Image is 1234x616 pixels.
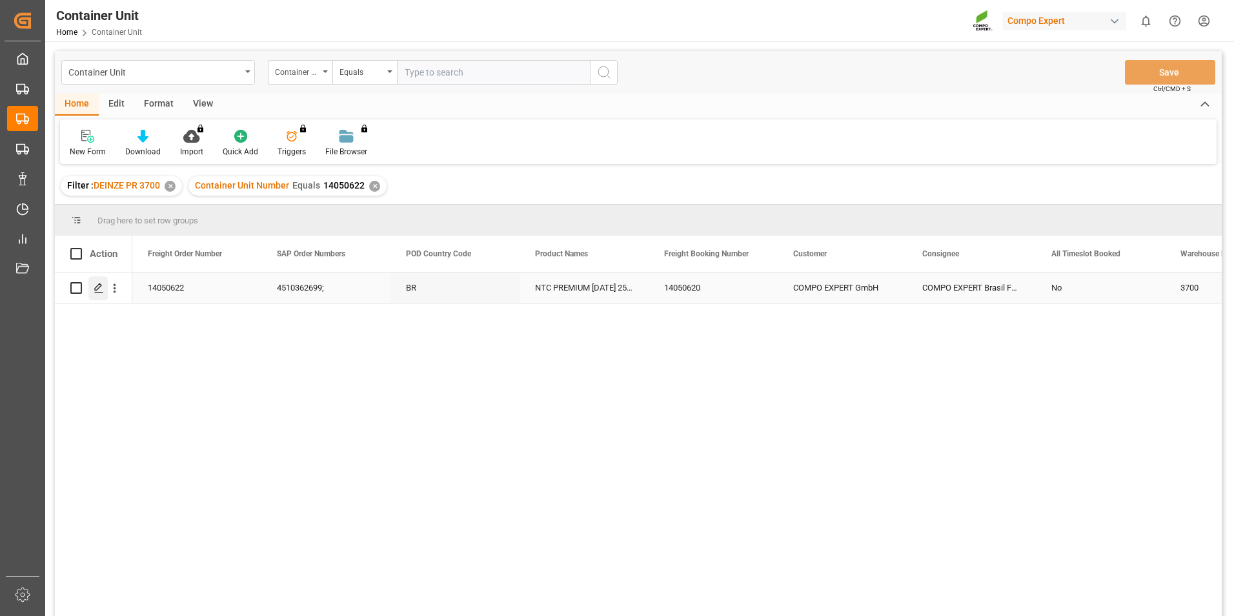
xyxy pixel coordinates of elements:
[778,272,907,303] div: COMPO EXPERT GmbH
[261,272,390,303] div: 4510362699;
[973,10,993,32] img: Screenshot%202023-09-29%20at%2010.02.21.png_1712312052.png
[134,94,183,116] div: Format
[97,216,198,225] span: Drag here to set row groups
[907,272,1036,303] div: COMPO EXPERT Brasil Fert. Ltda
[183,94,223,116] div: View
[55,272,132,303] div: Press SPACE to select this row.
[922,249,959,258] span: Consignee
[406,249,471,258] span: POD Country Code
[1051,249,1120,258] span: All Timeslot Booked
[132,272,261,303] div: 14050622
[68,63,241,79] div: Container Unit
[1002,8,1131,33] button: Compo Expert
[99,94,134,116] div: Edit
[323,180,365,190] span: 14050622
[90,248,117,260] div: Action
[520,272,649,303] div: NTC PREMIUM [DATE] 25kg (x42) INT MTO;
[591,60,618,85] button: search button
[56,28,77,37] a: Home
[223,146,258,158] div: Quick Add
[397,60,591,85] input: Type to search
[339,63,383,78] div: Equals
[165,181,176,192] div: ✕
[535,249,588,258] span: Product Names
[277,249,345,258] span: SAP Order Numbers
[292,180,320,190] span: Equals
[1002,12,1126,30] div: Compo Expert
[649,272,778,303] div: 14050620
[369,181,380,192] div: ✕
[1131,6,1160,36] button: show 0 new notifications
[61,60,255,85] button: open menu
[1160,6,1189,36] button: Help Center
[332,60,397,85] button: open menu
[94,180,160,190] span: DEINZE PR 3700
[268,60,332,85] button: open menu
[664,249,749,258] span: Freight Booking Number
[195,180,289,190] span: Container Unit Number
[1153,84,1191,94] span: Ctrl/CMD + S
[1125,60,1215,85] button: Save
[67,180,94,190] span: Filter :
[275,63,319,78] div: Container Unit Number
[148,249,222,258] span: Freight Order Number
[1051,273,1149,303] div: No
[793,249,827,258] span: Customer
[56,6,142,25] div: Container Unit
[70,146,106,158] div: New Form
[390,272,520,303] div: BR
[55,94,99,116] div: Home
[125,146,161,158] div: Download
